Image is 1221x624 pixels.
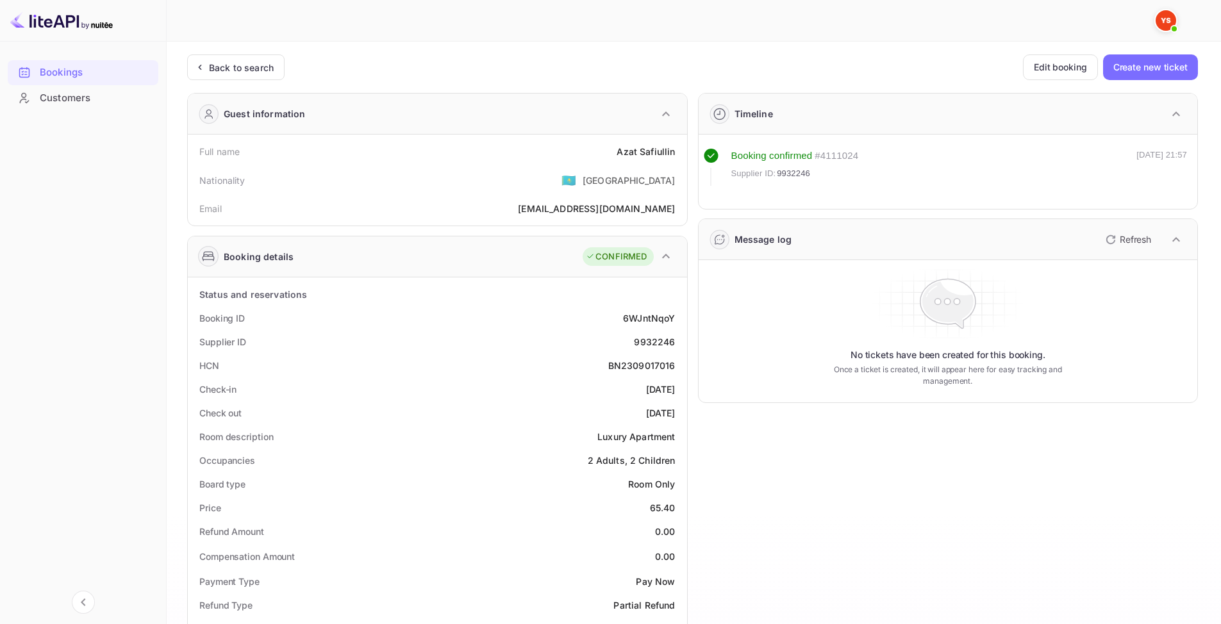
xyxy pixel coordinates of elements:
div: Partial Refund [613,598,675,612]
img: Yandex Support [1156,10,1176,31]
div: Status and reservations [199,288,307,301]
div: Room description [199,430,273,443]
div: [EMAIL_ADDRESS][DOMAIN_NAME] [518,202,675,215]
div: Booking details [224,250,294,263]
div: Supplier ID [199,335,246,349]
div: Timeline [735,107,773,120]
a: Bookings [8,60,158,84]
div: [DATE] [646,382,676,396]
div: Customers [8,86,158,111]
div: [GEOGRAPHIC_DATA] [583,174,676,187]
div: Booking confirmed [731,149,813,163]
div: Full name [199,145,240,158]
div: 0.00 [655,550,676,563]
div: Luxury Apartment [597,430,675,443]
div: HCN [199,359,219,372]
p: Once a ticket is created, it will appear here for easy tracking and management. [813,364,1082,387]
img: LiteAPI logo [10,10,113,31]
div: [DATE] [646,406,676,420]
div: Payment Type [199,575,260,588]
div: Pay Now [636,575,675,588]
div: [DATE] 21:57 [1136,149,1187,186]
button: Create new ticket [1103,54,1198,80]
div: Board type [199,477,245,491]
div: Nationality [199,174,245,187]
div: Bookings [40,65,152,80]
span: United States [561,168,576,192]
p: Refresh [1120,233,1151,246]
button: Refresh [1098,229,1156,250]
span: 9932246 [777,167,810,180]
button: Collapse navigation [72,591,95,614]
div: 6WJntNqoY [623,311,675,325]
div: Message log [735,233,792,246]
div: Email [199,202,222,215]
div: Customers [40,91,152,106]
div: Compensation Amount [199,550,295,563]
div: Occupancies [199,454,255,467]
div: Back to search [209,61,274,74]
div: Azat Safiullin [617,145,675,158]
a: Customers [8,86,158,110]
div: Check out [199,406,242,420]
div: Booking ID [199,311,245,325]
div: Price [199,501,221,514]
div: Refund Type [199,598,253,612]
div: Check-in [199,382,237,396]
div: Refund Amount [199,525,264,538]
div: CONFIRMED [586,250,647,263]
div: 2 Adults, 2 Children [588,454,676,467]
div: # 4111024 [815,149,858,163]
div: BN2309017016 [608,359,676,372]
div: Room Only [628,477,675,491]
div: Bookings [8,60,158,85]
div: 0.00 [655,525,676,538]
button: Edit booking [1023,54,1098,80]
div: Guest information [224,107,306,120]
div: 65.40 [650,501,676,514]
p: No tickets have been created for this booking. [851,349,1045,361]
span: Supplier ID: [731,167,776,180]
div: 9932246 [634,335,675,349]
